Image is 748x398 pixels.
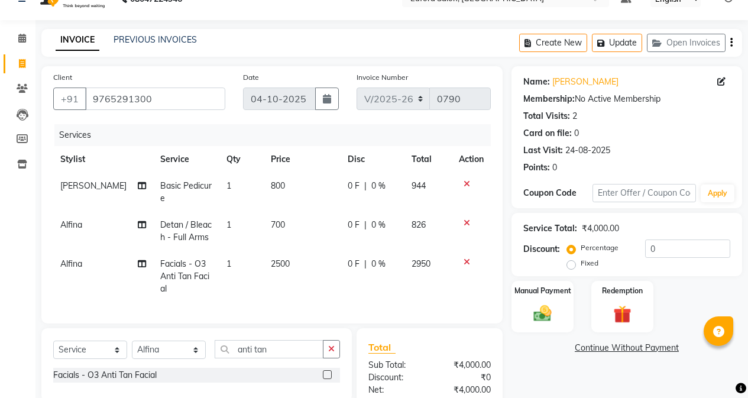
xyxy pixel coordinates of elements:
[364,219,367,231] span: |
[271,258,290,269] span: 2500
[581,258,598,268] label: Fixed
[404,146,452,173] th: Total
[368,341,396,354] span: Total
[574,127,579,140] div: 0
[523,93,575,105] div: Membership:
[582,222,619,235] div: ₹4,000.00
[271,180,285,191] span: 800
[53,146,153,173] th: Stylist
[226,258,231,269] span: 1
[514,342,740,354] a: Continue Without Payment
[523,127,572,140] div: Card on file:
[523,76,550,88] div: Name:
[364,180,367,192] span: |
[348,219,360,231] span: 0 F
[608,303,637,325] img: _gift.svg
[429,371,500,384] div: ₹0
[160,180,212,203] span: Basic Pedicure
[264,146,341,173] th: Price
[523,161,550,174] div: Points:
[226,180,231,191] span: 1
[519,34,587,52] button: Create New
[523,144,563,157] div: Last Visit:
[429,359,500,371] div: ₹4,000.00
[523,243,560,255] div: Discount:
[54,124,500,146] div: Services
[429,384,500,396] div: ₹4,000.00
[85,88,225,110] input: Search by Name/Mobile/Email/Code
[371,219,386,231] span: 0 %
[53,88,86,110] button: +91
[348,258,360,270] span: 0 F
[215,340,323,358] input: Search or Scan
[357,72,408,83] label: Invoice Number
[60,180,127,191] span: [PERSON_NAME]
[360,359,430,371] div: Sub Total:
[452,146,491,173] th: Action
[514,286,571,296] label: Manual Payment
[60,219,82,230] span: Alfina
[60,258,82,269] span: Alfina
[647,34,726,52] button: Open Invoices
[243,72,259,83] label: Date
[528,303,557,324] img: _cash.svg
[371,180,386,192] span: 0 %
[412,258,430,269] span: 2950
[701,185,734,202] button: Apply
[523,222,577,235] div: Service Total:
[371,258,386,270] span: 0 %
[160,258,209,294] span: Facials - O3 Anti Tan Facial
[153,146,219,173] th: Service
[226,219,231,230] span: 1
[271,219,285,230] span: 700
[53,369,157,381] div: Facials - O3 Anti Tan Facial
[53,72,72,83] label: Client
[56,30,99,51] a: INVOICE
[523,187,592,199] div: Coupon Code
[412,180,426,191] span: 944
[523,110,570,122] div: Total Visits:
[412,219,426,230] span: 826
[552,76,619,88] a: [PERSON_NAME]
[592,184,696,202] input: Enter Offer / Coupon Code
[572,110,577,122] div: 2
[565,144,610,157] div: 24-08-2025
[219,146,264,173] th: Qty
[160,219,212,242] span: Detan / Bleach - Full Arms
[581,242,619,253] label: Percentage
[341,146,404,173] th: Disc
[592,34,642,52] button: Update
[360,371,430,384] div: Discount:
[348,180,360,192] span: 0 F
[360,384,430,396] div: Net:
[552,161,557,174] div: 0
[114,34,197,45] a: PREVIOUS INVOICES
[364,258,367,270] span: |
[602,286,643,296] label: Redemption
[523,93,730,105] div: No Active Membership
